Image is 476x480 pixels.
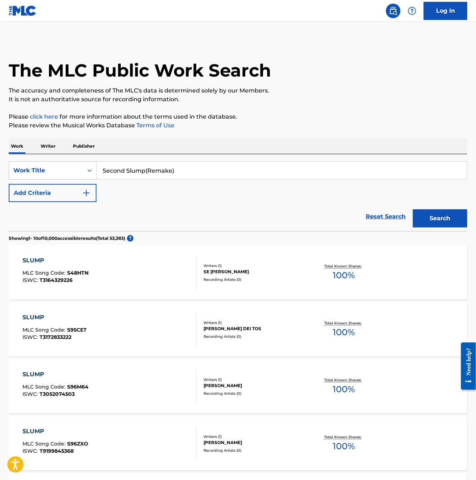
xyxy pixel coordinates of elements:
span: 100 % [333,383,355,396]
div: SLUMP [22,370,89,379]
a: Log In [424,2,467,20]
p: Total Known Shares: [324,377,363,383]
span: MLC Song Code : [22,270,67,276]
span: T3052074503 [40,391,75,397]
span: ISWC : [22,448,40,454]
a: SLUMPMLC Song Code:S48HTNISWC:T3164329226Writers (1)SE [PERSON_NAME]Recording Artists (0)Total Kn... [9,245,467,300]
div: SLUMP [22,256,89,265]
div: SE [PERSON_NAME] [204,268,305,275]
p: Publisher [71,139,97,154]
div: Work Title [13,166,79,175]
button: Add Criteria [9,184,97,202]
a: Reset Search [362,209,409,225]
div: SLUMP [22,313,87,322]
div: Writers ( 1 ) [204,377,305,382]
button: Search [413,209,467,227]
span: MLC Song Code : [22,327,67,333]
p: It is not an authoritative source for recording information. [9,95,467,104]
span: S96ZXO [67,440,88,447]
div: [PERSON_NAME] [204,439,305,446]
img: help [408,7,416,15]
span: 100 % [333,440,355,453]
form: Search Form [9,161,467,231]
iframe: Chat Widget [440,445,476,480]
p: Please review the Musical Works Database [9,121,467,130]
div: Recording Artists ( 0 ) [204,277,305,282]
img: MLC Logo [9,5,37,16]
span: ? [127,235,134,242]
a: SLUMPMLC Song Code:S95CETISWC:T3172833222Writers (1)[PERSON_NAME] DEI TOSRecording Artists (0)Tot... [9,302,467,357]
div: Writers ( 1 ) [204,263,305,268]
div: SLUMP [22,427,88,436]
div: Recording Artists ( 0 ) [204,448,305,453]
iframe: Resource Center [456,337,476,395]
span: 100 % [333,326,355,339]
span: ISWC : [22,334,40,340]
span: T3164329226 [40,277,73,283]
a: click here [30,113,58,120]
a: Terms of Use [135,122,175,129]
div: [PERSON_NAME] [204,382,305,389]
span: S48HTN [67,270,89,276]
p: The accuracy and completeness of The MLC's data is determined solely by our Members. [9,86,467,95]
p: Showing 1 - 10 of 10,000 accessible results (Total 53,383 ) [9,235,125,242]
span: MLC Song Code : [22,383,67,390]
div: Recording Artists ( 0 ) [204,334,305,339]
span: MLC Song Code : [22,440,67,447]
div: Recording Artists ( 0 ) [204,391,305,396]
a: SLUMPMLC Song Code:S96ZXOISWC:T9199845368Writers (1)[PERSON_NAME]Recording Artists (0)Total Known... [9,416,467,471]
span: S95CET [67,327,87,333]
img: 9d2ae6d4665cec9f34b9.svg [82,189,91,197]
span: 100 % [333,269,355,282]
span: T9199845368 [40,448,74,454]
p: Total Known Shares: [324,320,363,326]
h1: The MLC Public Work Search [9,60,271,81]
img: search [389,7,398,15]
a: SLUMPMLC Song Code:S96M64ISWC:T3052074503Writers (1)[PERSON_NAME]Recording Artists (0)Total Known... [9,359,467,414]
span: T3172833222 [40,334,71,340]
span: S96M64 [67,383,89,390]
p: Total Known Shares: [324,434,363,440]
p: Work [9,139,25,154]
span: ISWC : [22,391,40,397]
div: Help [405,4,419,18]
p: Total Known Shares: [324,263,363,269]
a: Public Search [386,4,401,18]
p: Please for more information about the terms used in the database. [9,112,467,121]
span: ISWC : [22,277,40,283]
div: Writers ( 1 ) [204,434,305,439]
div: Writers ( 1 ) [204,320,305,325]
p: Writer [38,139,58,154]
div: [PERSON_NAME] DEI TOS [204,325,305,332]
